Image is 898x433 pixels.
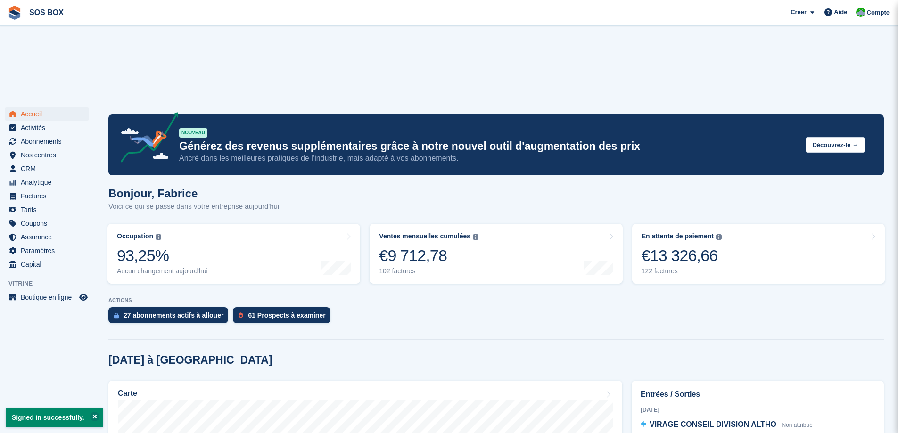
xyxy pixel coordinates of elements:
[124,311,223,319] div: 27 abonnements actifs à allouer
[108,201,279,212] p: Voici ce qui se passe dans votre entreprise aujourd'hui
[642,246,722,265] div: €13 326,66
[21,217,77,230] span: Coupons
[113,112,179,166] img: price-adjustments-announcement-icon-8257ccfd72463d97f412b2fc003d46551f7dbcb40ab6d574587a9cd5c0d94...
[791,8,807,17] span: Créer
[650,420,776,428] span: VIRAGE CONSEIL DIVISION ALTHO
[118,389,137,398] h2: Carte
[782,422,813,428] span: Non attribué
[179,128,207,138] div: NOUVEAU
[632,224,885,284] a: En attente de paiement €13 326,66 122 factures
[179,153,798,163] p: Ancré dans les meilleures pratiques de l’industrie, mais adapté à vos abonnements.
[370,224,622,284] a: Ventes mensuelles cumulées €9 712,78 102 factures
[5,244,89,257] a: menu
[379,246,478,265] div: €9 712,78
[716,234,722,240] img: icon-info-grey-7440780725fd019a000dd9b08b2336e03edf1995a4989e88bcd33f0948082b44.svg
[21,107,77,121] span: Accueil
[834,8,847,17] span: Aide
[78,292,89,303] a: Boutique d'aperçu
[856,8,865,17] img: Fabrice
[5,176,89,189] a: menu
[21,176,77,189] span: Analytique
[107,224,360,284] a: Occupation 93,25% Aucun changement aujourd'hui
[5,107,89,121] a: menu
[117,267,208,275] div: Aucun changement aujourd'hui
[5,203,89,216] a: menu
[5,217,89,230] a: menu
[379,232,470,240] div: Ventes mensuelles cumulées
[641,419,813,431] a: VIRAGE CONSEIL DIVISION ALTHO Non attribué
[21,148,77,162] span: Nos centres
[8,279,94,288] span: Vitrine
[8,6,22,20] img: stora-icon-8386f47178a22dfd0bd8f6a31ec36ba5ce8667c1dd55bd0f319d3a0aa187defe.svg
[21,189,77,203] span: Factures
[248,311,325,319] div: 61 Prospects à examiner
[5,121,89,134] a: menu
[233,307,335,328] a: 61 Prospects à examiner
[21,162,77,175] span: CRM
[6,408,103,427] p: Signed in successfully.
[867,8,890,17] span: Compte
[5,162,89,175] a: menu
[114,312,119,319] img: active_subscription_to_allocate_icon-d502201f5373d7db506a760aba3b589e785aa758c864c3986d89f69b8ff3...
[5,135,89,148] a: menu
[5,148,89,162] a: menu
[25,5,67,20] a: SOS BOX
[21,291,77,304] span: Boutique en ligne
[108,354,272,367] h2: [DATE] à [GEOGRAPHIC_DATA]
[642,267,722,275] div: 122 factures
[379,267,478,275] div: 102 factures
[21,258,77,271] span: Capital
[21,121,77,134] span: Activités
[117,232,153,240] div: Occupation
[5,230,89,244] a: menu
[21,135,77,148] span: Abonnements
[117,246,208,265] div: 93,25%
[5,291,89,304] a: menu
[641,389,875,400] h2: Entrées / Sorties
[21,203,77,216] span: Tarifs
[239,312,243,318] img: prospect-51fa495bee0391a8d652442698ab0144808aea92771e9ea1ae160a38d050c398.svg
[806,137,865,153] button: Découvrez-le →
[108,297,884,303] p: ACTIONS
[21,244,77,257] span: Paramètres
[179,139,798,153] p: Générez des revenus supplémentaires grâce à notre nouvel outil d'augmentation des prix
[21,230,77,244] span: Assurance
[108,187,279,200] h1: Bonjour, Fabrice
[5,258,89,271] a: menu
[473,234,478,240] img: icon-info-grey-7440780725fd019a000dd9b08b2336e03edf1995a4989e88bcd33f0948082b44.svg
[156,234,161,240] img: icon-info-grey-7440780725fd019a000dd9b08b2336e03edf1995a4989e88bcd33f0948082b44.svg
[108,307,233,328] a: 27 abonnements actifs à allouer
[642,232,714,240] div: En attente de paiement
[5,189,89,203] a: menu
[641,406,875,414] div: [DATE]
